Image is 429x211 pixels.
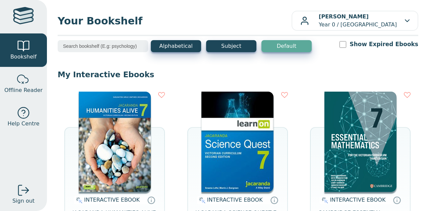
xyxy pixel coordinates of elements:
img: 429ddfad-7b91-e911-a97e-0272d098c78b.jpg [79,92,151,192]
img: interactive.svg [197,196,205,204]
button: Alphabetical [151,40,201,52]
b: [PERSON_NAME] [319,13,369,20]
span: Your Bookshelf [58,13,292,28]
img: interactive.svg [74,196,82,204]
button: Default [261,40,312,52]
label: Show Expired Ebooks [350,40,418,48]
a: Interactive eBooks are accessed online via the publisher’s portal. They contain interactive resou... [393,196,401,204]
input: Search bookshelf (E.g: psychology) [58,40,148,52]
span: INTERACTIVE EBOOK [84,197,140,203]
img: a4cdec38-c0cf-47c5-bca4-515c5eb7b3e9.png [324,92,396,192]
img: interactive.svg [320,196,328,204]
span: Bookshelf [10,53,37,61]
a: Interactive eBooks are accessed online via the publisher’s portal. They contain interactive resou... [270,196,278,204]
p: Year 0 / [GEOGRAPHIC_DATA] [319,13,397,29]
button: [PERSON_NAME]Year 0 / [GEOGRAPHIC_DATA] [292,11,418,31]
span: INTERACTIVE EBOOK [207,197,263,203]
button: Subject [206,40,256,52]
a: Interactive eBooks are accessed online via the publisher’s portal. They contain interactive resou... [147,196,155,204]
span: Offline Reader [4,86,43,94]
p: My Interactive Ebooks [58,70,418,80]
span: Sign out [12,197,35,205]
span: INTERACTIVE EBOOK [330,197,385,203]
span: Help Centre [7,120,39,128]
img: 329c5ec2-5188-ea11-a992-0272d098c78b.jpg [201,92,273,192]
